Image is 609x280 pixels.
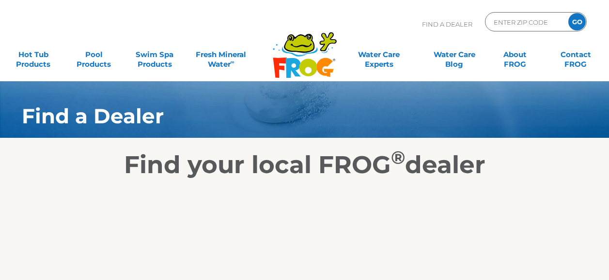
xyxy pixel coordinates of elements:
[267,19,342,78] img: Frog Products Logo
[552,45,599,64] a: ContactFROG
[10,45,57,64] a: Hot TubProducts
[431,45,478,64] a: Water CareBlog
[192,45,251,64] a: Fresh MineralWater∞
[422,12,472,36] p: Find A Dealer
[131,45,178,64] a: Swim SpaProducts
[70,45,117,64] a: PoolProducts
[391,147,405,168] sup: ®
[341,45,417,64] a: Water CareExperts
[568,13,586,30] input: GO
[491,45,538,64] a: AboutFROG
[7,150,602,179] h2: Find your local FROG dealer
[22,104,542,128] h1: Find a Dealer
[231,59,234,65] sup: ∞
